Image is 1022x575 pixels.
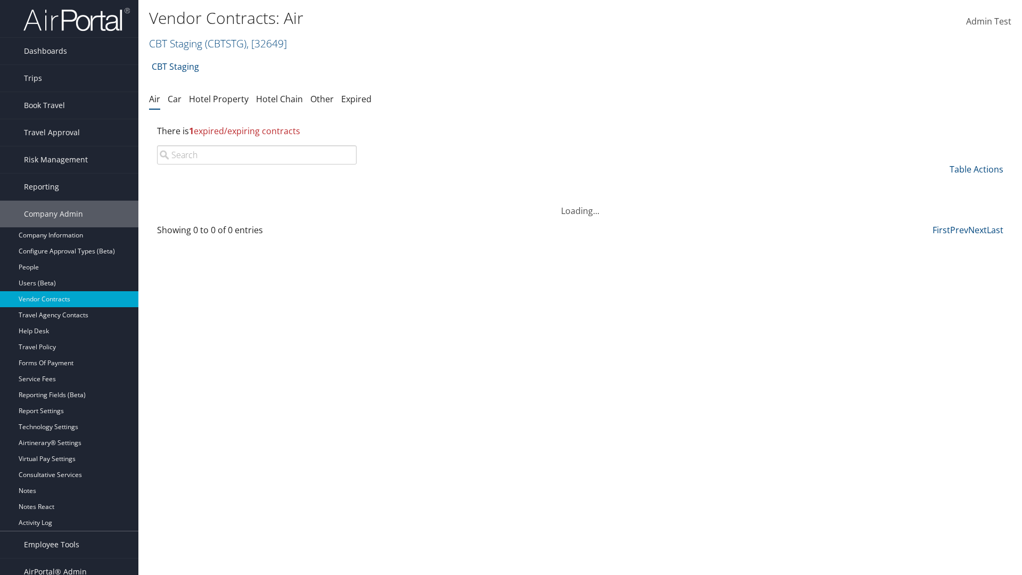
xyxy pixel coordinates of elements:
[246,36,287,51] span: , [ 32649 ]
[950,163,1003,175] a: Table Actions
[23,7,130,32] img: airportal-logo.png
[149,36,287,51] a: CBT Staging
[189,125,300,137] span: expired/expiring contracts
[966,15,1011,27] span: Admin Test
[933,224,950,236] a: First
[24,92,65,119] span: Book Travel
[256,93,303,105] a: Hotel Chain
[966,5,1011,38] a: Admin Test
[24,146,88,173] span: Risk Management
[168,93,182,105] a: Car
[152,56,199,77] a: CBT Staging
[205,36,246,51] span: ( CBTSTG )
[950,224,968,236] a: Prev
[341,93,372,105] a: Expired
[987,224,1003,236] a: Last
[149,7,724,29] h1: Vendor Contracts: Air
[24,174,59,200] span: Reporting
[157,224,357,242] div: Showing 0 to 0 of 0 entries
[157,145,357,165] input: Search
[149,93,160,105] a: Air
[189,125,194,137] strong: 1
[24,531,79,558] span: Employee Tools
[149,117,1011,145] div: There is
[149,192,1011,217] div: Loading...
[24,65,42,92] span: Trips
[24,38,67,64] span: Dashboards
[968,224,987,236] a: Next
[24,201,83,227] span: Company Admin
[310,93,334,105] a: Other
[24,119,80,146] span: Travel Approval
[189,93,249,105] a: Hotel Property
